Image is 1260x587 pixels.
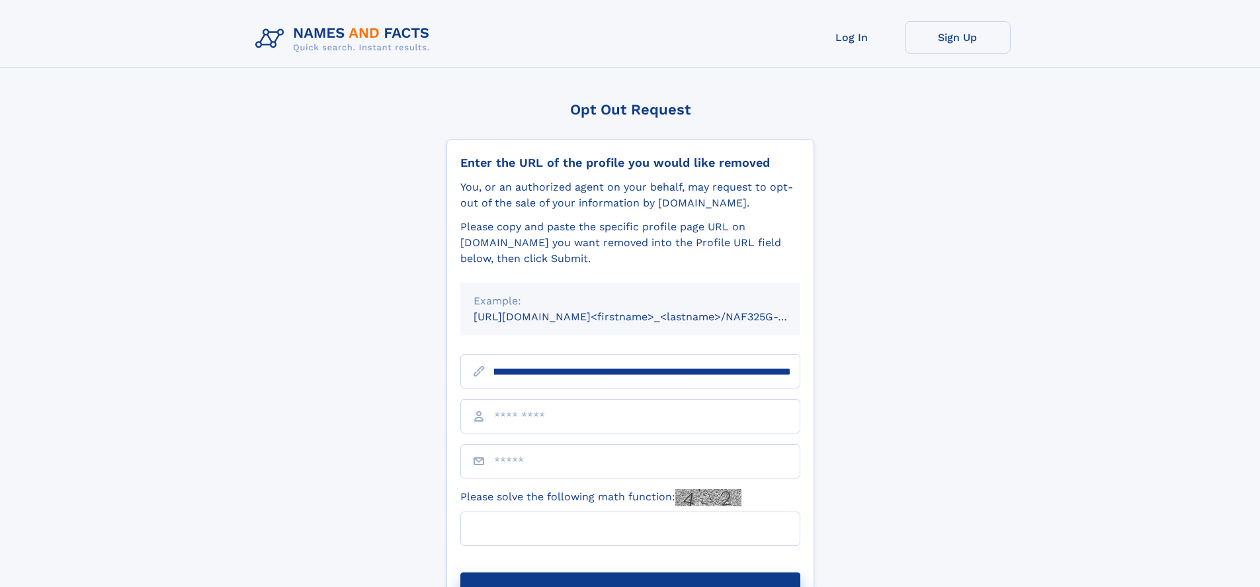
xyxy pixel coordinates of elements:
[460,156,800,170] div: Enter the URL of the profile you would like removed
[474,310,825,323] small: [URL][DOMAIN_NAME]<firstname>_<lastname>/NAF325G-xxxxxxxx
[250,21,441,57] img: Logo Names and Facts
[460,179,800,211] div: You, or an authorized agent on your behalf, may request to opt-out of the sale of your informatio...
[474,293,787,309] div: Example:
[799,21,905,54] a: Log In
[460,219,800,267] div: Please copy and paste the specific profile page URL on [DOMAIN_NAME] you want removed into the Pr...
[905,21,1011,54] a: Sign Up
[460,489,741,506] label: Please solve the following math function:
[446,101,814,118] div: Opt Out Request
